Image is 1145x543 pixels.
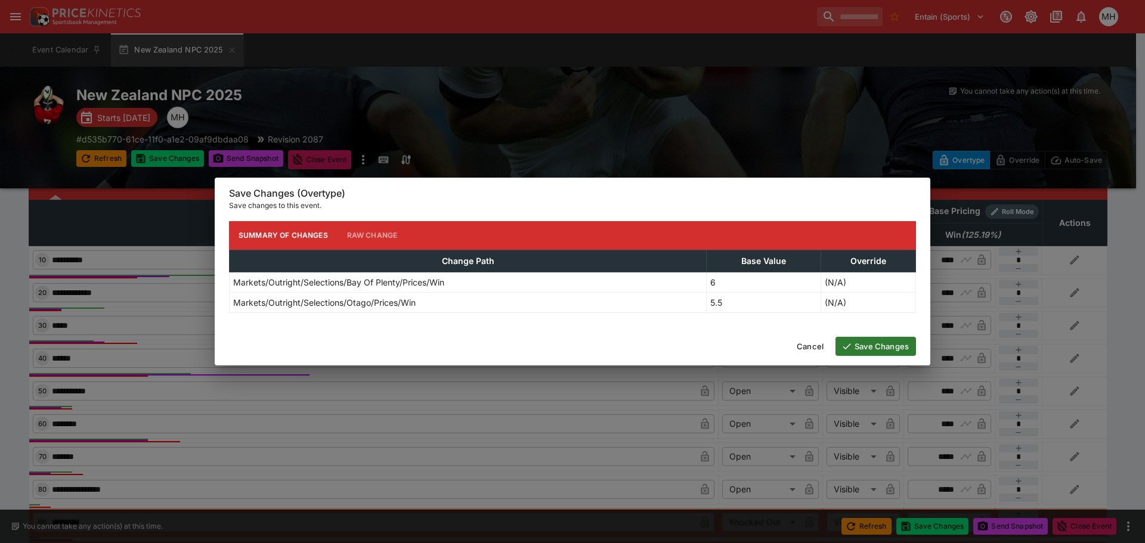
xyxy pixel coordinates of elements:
button: Raw Change [338,221,407,250]
button: Save Changes [835,337,916,356]
button: Summary of Changes [229,221,338,250]
p: Markets/Outright/Selections/Otago/Prices/Win [233,296,416,309]
th: Base Value [707,250,821,272]
th: Override [821,250,915,272]
td: 6 [707,272,821,292]
th: Change Path [230,250,707,272]
td: (N/A) [821,272,915,292]
td: 5.5 [707,292,821,312]
p: Markets/Outright/Selections/Bay Of Plenty/Prices/Win [233,276,444,288]
td: (N/A) [821,292,915,312]
button: Cancel [790,337,831,356]
h6: Save Changes (Overtype) [229,187,916,200]
p: Save changes to this event. [229,200,916,212]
